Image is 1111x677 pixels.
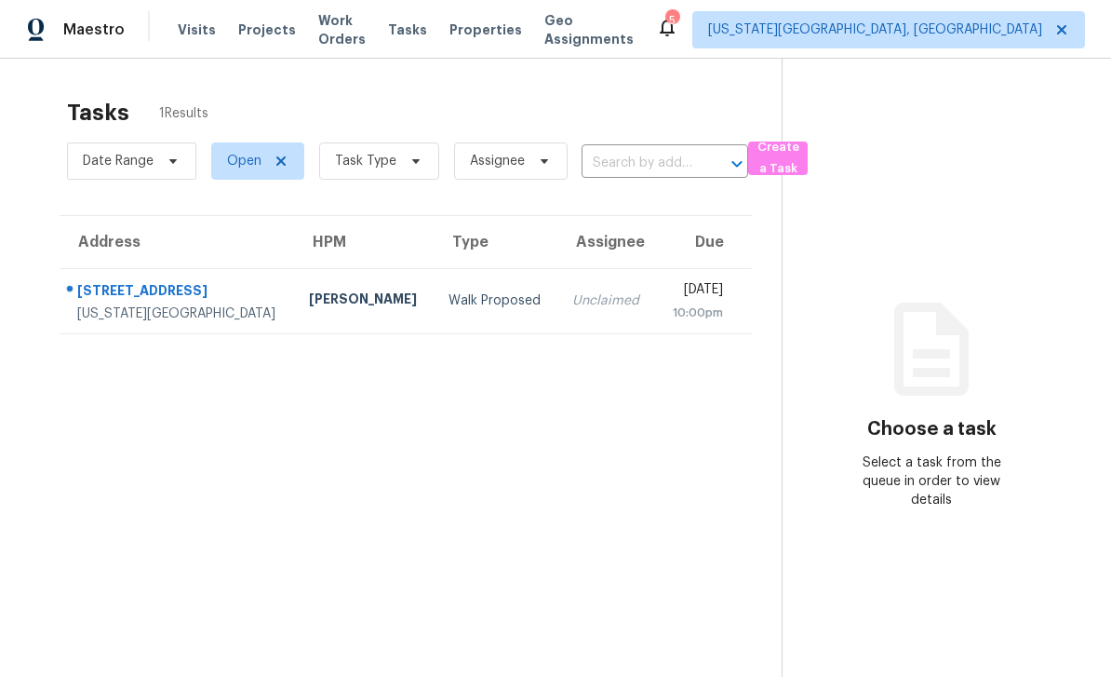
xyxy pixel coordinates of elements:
[60,216,294,268] th: Address
[867,420,997,439] h3: Choose a task
[557,216,656,268] th: Assignee
[724,151,750,177] button: Open
[77,281,279,305] div: [STREET_ADDRESS]
[748,142,808,175] button: Create a Task
[448,291,542,310] div: Walk Proposed
[388,23,427,36] span: Tasks
[178,20,216,39] span: Visits
[434,216,557,268] th: Type
[665,11,678,30] div: 5
[470,152,525,170] span: Assignee
[83,152,154,170] span: Date Range
[318,11,366,48] span: Work Orders
[227,152,261,170] span: Open
[63,20,125,39] span: Maestro
[67,103,129,122] h2: Tasks
[656,216,752,268] th: Due
[572,291,641,310] div: Unclaimed
[544,11,634,48] span: Geo Assignments
[708,20,1042,39] span: [US_STATE][GEOGRAPHIC_DATA], [GEOGRAPHIC_DATA]
[294,216,434,268] th: HPM
[582,149,696,178] input: Search by address
[671,304,723,322] div: 10:00pm
[309,290,419,313] div: [PERSON_NAME]
[857,454,1007,509] div: Select a task from the queue in order to view details
[449,20,522,39] span: Properties
[671,280,723,304] div: [DATE]
[238,20,296,39] span: Projects
[335,152,396,170] span: Task Type
[757,137,798,180] span: Create a Task
[77,305,279,323] div: [US_STATE][GEOGRAPHIC_DATA]
[159,104,208,123] span: 1 Results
